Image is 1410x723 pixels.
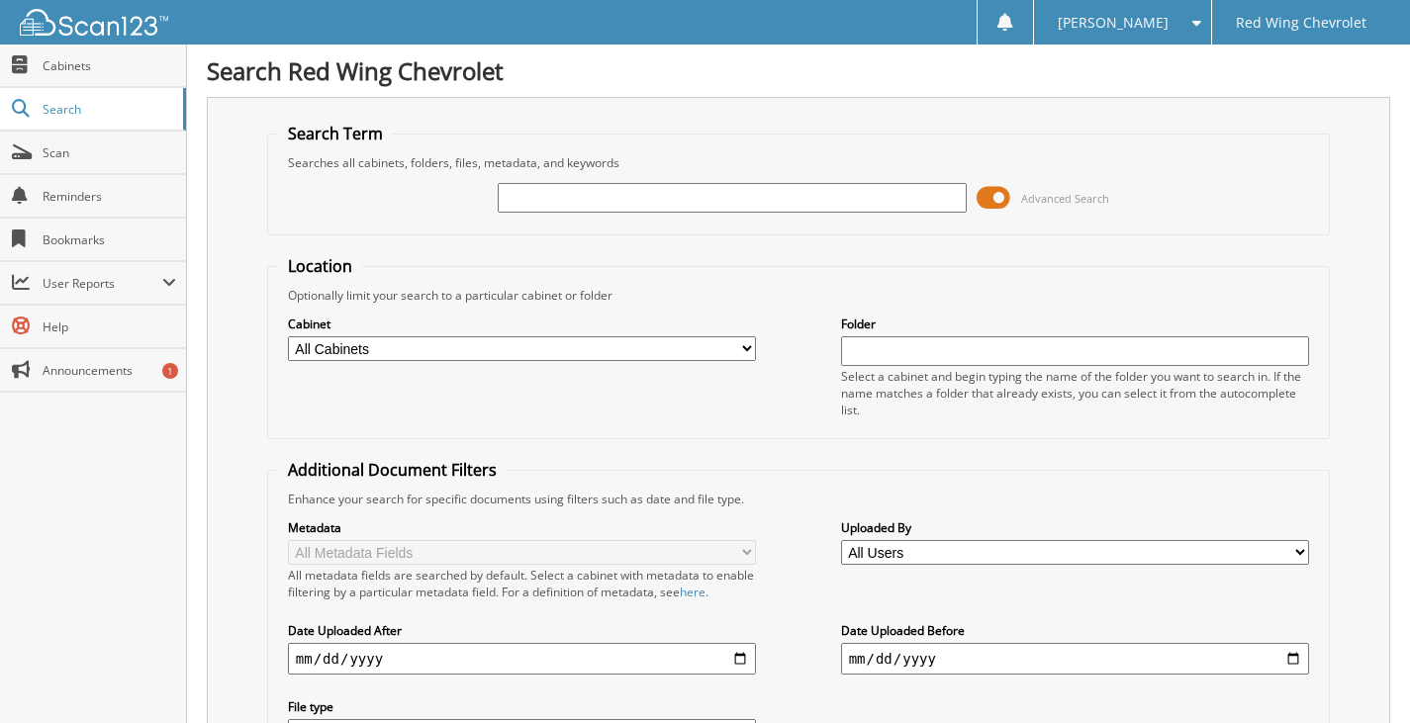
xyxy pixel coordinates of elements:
img: scan123-logo-white.svg [20,9,168,36]
label: Date Uploaded Before [841,622,1310,639]
div: Searches all cabinets, folders, files, metadata, and keywords [278,154,1319,171]
span: Help [43,318,176,335]
div: Select a cabinet and begin typing the name of the folder you want to search in. If the name match... [841,368,1310,418]
legend: Location [278,255,362,277]
span: [PERSON_NAME] [1058,17,1169,29]
span: Red Wing Chevrolet [1236,17,1366,29]
span: Announcements [43,362,176,379]
input: start [288,643,757,675]
label: Cabinet [288,316,757,332]
div: All metadata fields are searched by default. Select a cabinet with metadata to enable filtering b... [288,567,757,600]
h1: Search Red Wing Chevrolet [207,54,1390,87]
a: here [680,584,705,600]
span: Scan [43,144,176,161]
span: Search [43,101,173,118]
span: Reminders [43,188,176,205]
span: Cabinets [43,57,176,74]
label: File type [288,698,757,715]
legend: Search Term [278,123,393,144]
legend: Additional Document Filters [278,459,507,481]
label: Date Uploaded After [288,622,757,639]
input: end [841,643,1310,675]
span: Bookmarks [43,231,176,248]
span: Advanced Search [1021,191,1109,206]
div: 1 [162,363,178,379]
div: Optionally limit your search to a particular cabinet or folder [278,287,1319,304]
label: Metadata [288,519,757,536]
span: User Reports [43,275,162,292]
div: Enhance your search for specific documents using filters such as date and file type. [278,491,1319,507]
label: Uploaded By [841,519,1310,536]
label: Folder [841,316,1310,332]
